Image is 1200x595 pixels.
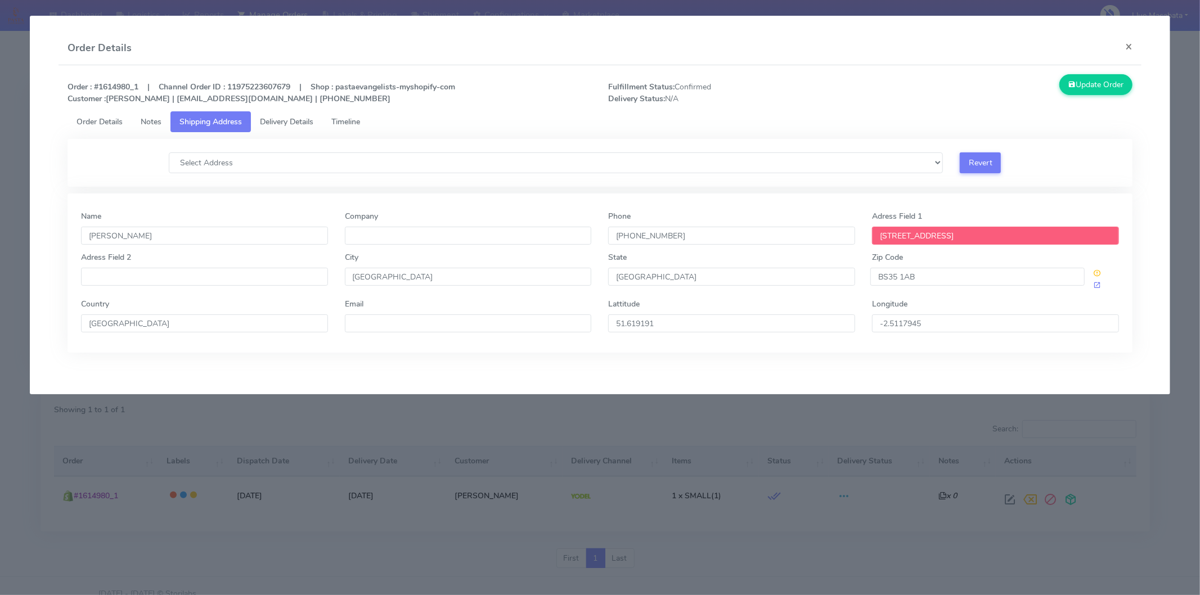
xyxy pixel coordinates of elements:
[872,298,907,310] label: Longitude
[331,116,360,127] span: Timeline
[179,116,242,127] span: Shipping Address
[81,210,101,222] label: Name
[68,40,132,56] h4: Order Details
[608,210,631,222] label: Phone
[68,93,106,104] strong: Customer :
[1059,74,1132,95] button: Update Order
[141,116,161,127] span: Notes
[608,82,675,92] strong: Fulfillment Status:
[600,81,870,105] span: Confirmed N/A
[68,111,1132,132] ul: Tabs
[960,152,1001,173] button: Revert
[872,251,903,263] label: Zip Code
[872,210,922,222] label: Adress Field 1
[260,116,313,127] span: Delivery Details
[345,298,363,310] label: Email
[77,116,123,127] span: Order Details
[81,251,131,263] label: Adress Field 2
[1116,31,1141,61] button: Close
[345,210,378,222] label: Company
[345,251,358,263] label: City
[608,93,665,104] strong: Delivery Status:
[608,251,627,263] label: State
[608,298,640,310] label: Lattitude
[68,82,455,104] strong: Order : #1614980_1 | Channel Order ID : 11975223607679 | Shop : pastaevangelists-myshopify-com [P...
[81,298,109,310] label: Country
